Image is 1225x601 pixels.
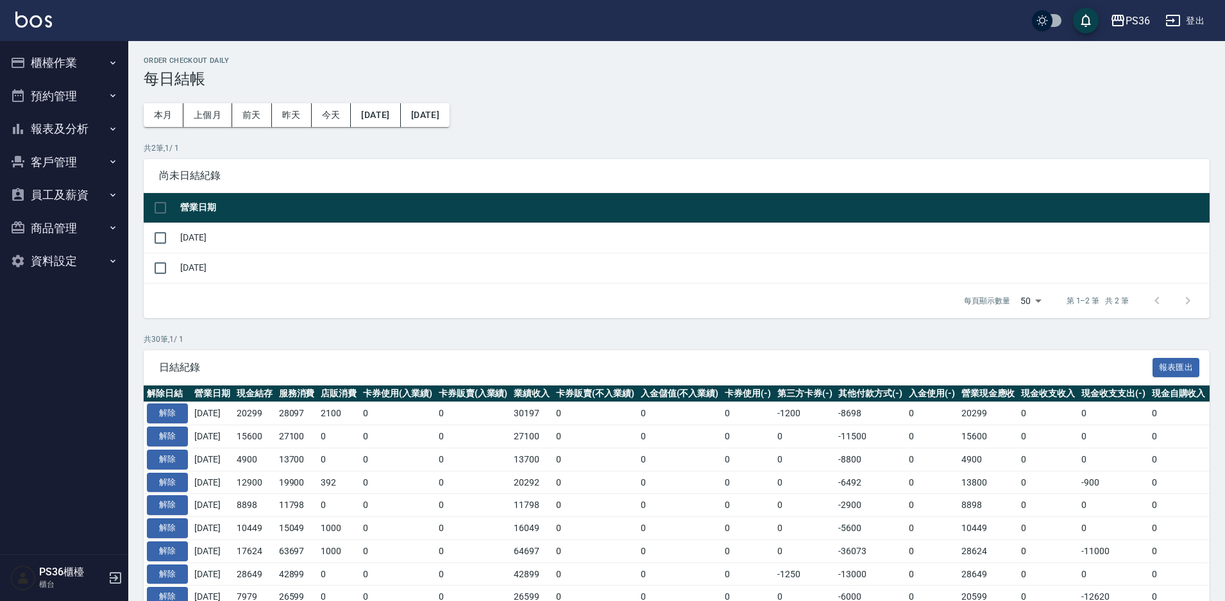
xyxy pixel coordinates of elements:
td: 0 [638,425,722,448]
img: Logo [15,12,52,28]
td: 0 [360,402,435,425]
td: 0 [774,539,836,563]
td: 2100 [317,402,360,425]
div: PS36 [1126,13,1150,29]
td: 0 [317,448,360,471]
td: 0 [1078,494,1149,517]
td: 0 [435,517,511,540]
td: 0 [906,494,958,517]
th: 營業現金應收 [958,385,1018,402]
td: 10449 [233,517,276,540]
td: 28649 [233,563,276,586]
th: 其他付款方式(-) [835,385,906,402]
td: 0 [1149,517,1209,540]
button: [DATE] [401,103,450,127]
td: 0 [1018,563,1078,586]
td: 0 [638,517,722,540]
td: 0 [906,471,958,494]
td: 0 [1149,471,1209,494]
th: 卡券販賣(入業績) [435,385,511,402]
td: -11500 [835,425,906,448]
td: -2900 [835,494,906,517]
td: [DATE] [191,563,233,586]
td: 0 [1018,539,1078,563]
td: [DATE] [191,448,233,471]
td: 0 [1018,425,1078,448]
td: 19900 [276,471,318,494]
td: 1000 [317,517,360,540]
td: 0 [1149,425,1209,448]
td: 0 [722,494,774,517]
td: 0 [1078,425,1149,448]
td: 0 [638,494,722,517]
td: 0 [774,448,836,471]
td: 0 [722,425,774,448]
td: 15600 [233,425,276,448]
span: 日結紀錄 [159,361,1153,374]
td: 64697 [511,539,553,563]
td: 20299 [233,402,276,425]
td: 20299 [958,402,1018,425]
td: 0 [317,494,360,517]
h2: Order checkout daily [144,56,1210,65]
td: 0 [638,539,722,563]
td: 0 [553,517,638,540]
p: 共 2 筆, 1 / 1 [144,142,1210,154]
td: [DATE] [191,471,233,494]
td: 0 [1018,448,1078,471]
td: 0 [638,563,722,586]
td: 0 [906,563,958,586]
button: 商品管理 [5,212,123,245]
td: -36073 [835,539,906,563]
p: 櫃台 [39,579,105,590]
td: 13700 [276,448,318,471]
td: 0 [1018,494,1078,517]
td: 15049 [276,517,318,540]
td: 0 [317,425,360,448]
td: 30197 [511,402,553,425]
img: Person [10,565,36,591]
td: 0 [638,402,722,425]
button: [DATE] [351,103,400,127]
td: 4900 [958,448,1018,471]
p: 共 30 筆, 1 / 1 [144,334,1210,345]
th: 現金結存 [233,385,276,402]
h3: 每日結帳 [144,70,1210,88]
td: 0 [638,471,722,494]
td: 0 [906,539,958,563]
td: 28624 [958,539,1018,563]
td: 0 [553,563,638,586]
button: 解除 [147,495,188,515]
td: 63697 [276,539,318,563]
td: 13800 [958,471,1018,494]
td: 0 [360,563,435,586]
div: 50 [1015,284,1046,318]
td: 10449 [958,517,1018,540]
td: 0 [553,402,638,425]
td: 0 [906,448,958,471]
button: 報表匯出 [1153,358,1200,378]
td: 0 [435,539,511,563]
button: 解除 [147,427,188,446]
h5: PS36櫃檯 [39,566,105,579]
td: 0 [317,563,360,586]
td: 42899 [511,563,553,586]
td: 0 [360,425,435,448]
td: 0 [722,539,774,563]
td: 0 [553,425,638,448]
button: 前天 [232,103,272,127]
td: -8800 [835,448,906,471]
td: 20292 [511,471,553,494]
td: 0 [722,402,774,425]
td: 0 [553,494,638,517]
th: 卡券販賣(不入業績) [553,385,638,402]
td: 0 [1018,517,1078,540]
p: 每頁顯示數量 [964,295,1010,307]
button: 解除 [147,450,188,470]
td: 0 [1078,563,1149,586]
td: 0 [360,448,435,471]
td: 42899 [276,563,318,586]
td: 8898 [233,494,276,517]
p: 第 1–2 筆 共 2 筆 [1067,295,1129,307]
td: 27100 [276,425,318,448]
